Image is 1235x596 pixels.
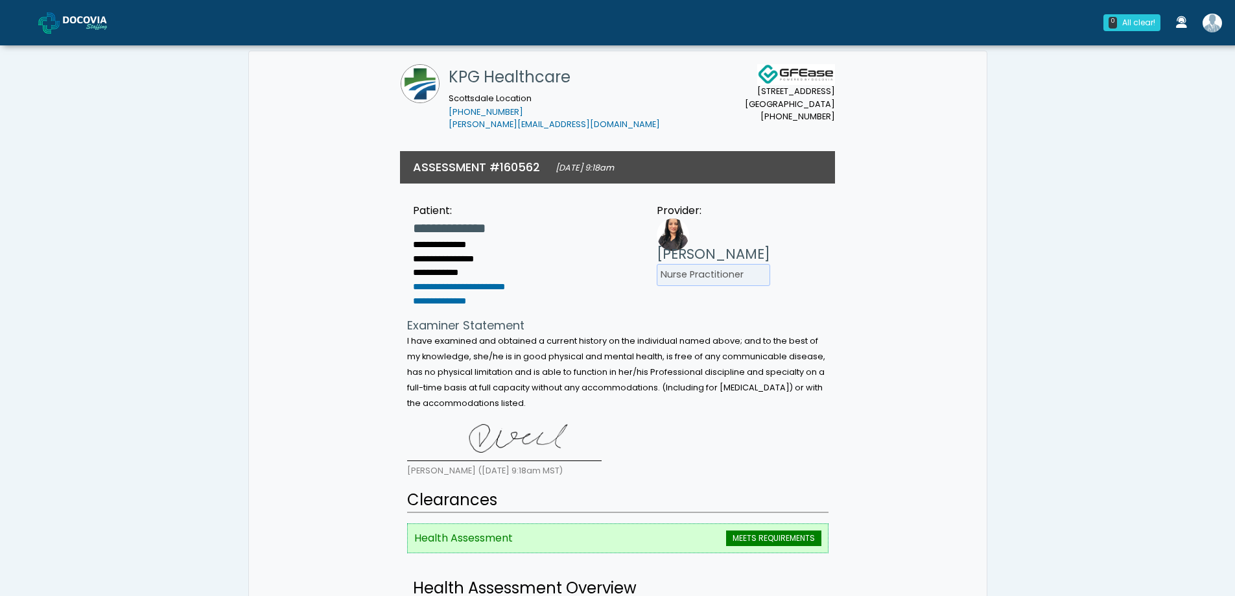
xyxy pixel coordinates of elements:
img: Docovia [63,16,128,29]
small: [STREET_ADDRESS] [GEOGRAPHIC_DATA] [PHONE_NUMBER] [745,85,835,123]
li: Nurse Practitioner [657,264,770,286]
h4: Examiner Statement [407,318,829,333]
img: Erin Wiseman [1203,14,1222,32]
a: [PERSON_NAME][EMAIL_ADDRESS][DOMAIN_NAME] [449,119,660,130]
img: Docovia Staffing Logo [757,64,835,85]
a: 0 All clear! [1096,9,1168,36]
li: Health Assessment [407,523,829,553]
small: I have examined and obtained a current history on the individual named above; and to the best of ... [407,335,825,409]
div: Provider: [657,203,770,219]
a: [PHONE_NUMBER] [449,106,523,117]
a: Docovia [38,1,128,43]
small: [PERSON_NAME] ([DATE] 9:18am MST) [407,465,563,476]
h1: KPG Healthcare [449,64,660,90]
img: 8NoAA2AAAABklEQVQDAIE0kSsEA7VnAAAAAElFTkSuQmCC [407,416,602,461]
h3: [PERSON_NAME] [657,244,770,264]
h3: ASSESSMENT #160562 [413,159,540,175]
div: 0 [1109,17,1117,29]
span: MEETS REQUIREMENTS [726,530,821,546]
img: Docovia [38,12,60,34]
small: [DATE] 9:18am [556,162,614,173]
h2: Clearances [407,488,829,513]
small: Scottsdale Location [449,93,660,130]
img: KPG Healthcare [401,64,440,103]
div: All clear! [1122,17,1155,29]
div: Patient: [413,203,505,219]
img: Provider image [657,219,689,251]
